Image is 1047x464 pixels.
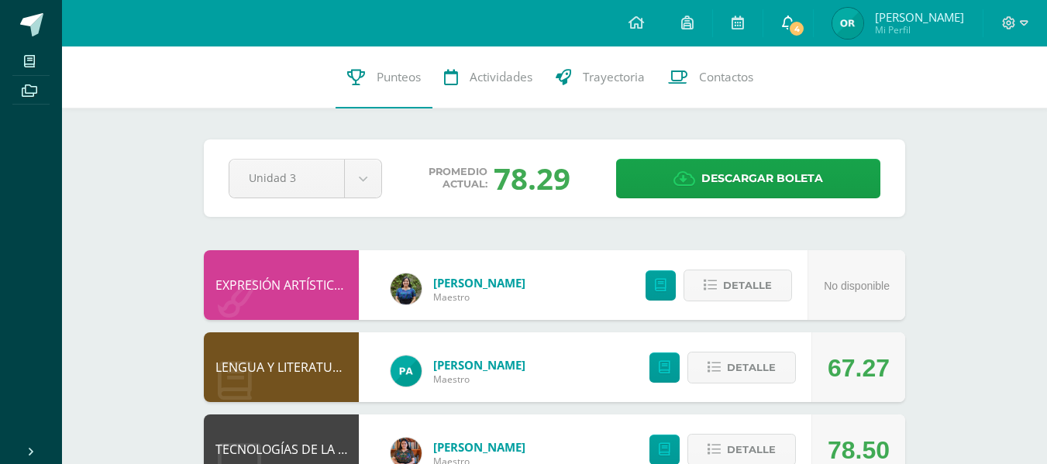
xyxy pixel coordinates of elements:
a: [PERSON_NAME] [433,357,525,373]
span: Maestro [433,373,525,386]
div: LENGUA Y LITERATURA 5 [204,332,359,402]
span: Punteos [377,69,421,85]
span: No disponible [824,280,890,292]
span: Maestro [433,290,525,304]
a: Descargar boleta [616,159,880,198]
a: Trayectoria [544,46,656,108]
span: 4 [788,20,805,37]
button: Detalle [684,270,792,301]
div: 67.27 [828,333,890,403]
span: [PERSON_NAME] [875,9,964,25]
span: Detalle [727,435,776,464]
a: [PERSON_NAME] [433,439,525,455]
span: Detalle [723,271,772,300]
div: EXPRESIÓN ARTÍSTICA (MOVIMIENTO) [204,250,359,320]
span: Promedio actual: [429,166,487,191]
img: 36627948da5af62e6e4d36ba7d792ec8.png [391,273,422,304]
a: Unidad 3 [229,160,381,198]
img: fd80a5a9ea7775b4241162cd96c15abd.png [832,8,863,39]
a: Contactos [656,46,765,108]
button: Detalle [687,352,796,383]
div: 78.29 [494,158,570,198]
span: Unidad 3 [249,160,325,196]
span: Mi Perfil [875,23,964,36]
a: Actividades [432,46,544,108]
span: Descargar boleta [701,160,823,198]
a: [PERSON_NAME] [433,275,525,290]
a: Punteos [336,46,432,108]
span: Detalle [727,353,776,382]
span: Trayectoria [583,69,645,85]
span: Actividades [470,69,532,85]
img: 53dbe22d98c82c2b31f74347440a2e81.png [391,356,422,387]
span: Contactos [699,69,753,85]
